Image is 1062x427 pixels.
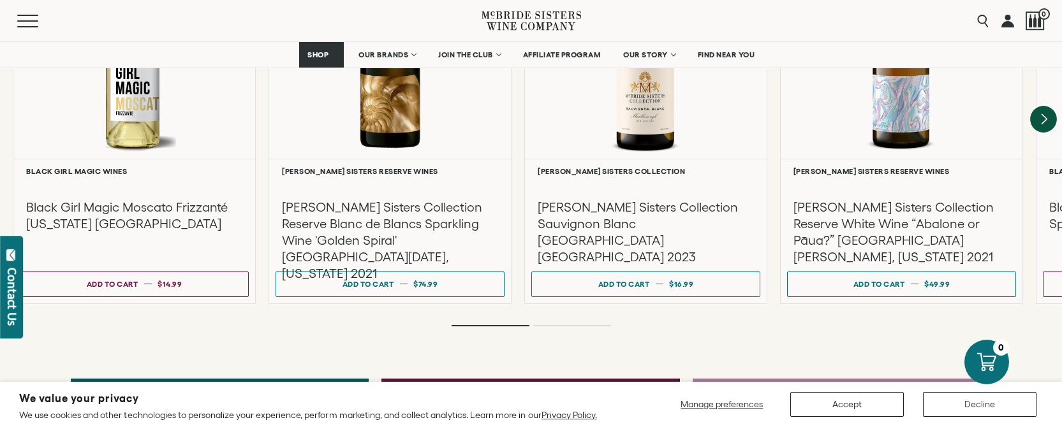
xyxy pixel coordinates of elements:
span: Manage preferences [681,399,763,409]
span: $74.99 [413,280,438,288]
span: $14.99 [158,280,182,288]
button: Add to cart $16.99 [531,271,760,297]
button: Next [1030,106,1057,133]
button: Manage preferences [673,392,771,417]
a: Privacy Policy. [542,410,597,420]
a: Liquid error (snippets/component__lazyload-image line 33): height must be a number SHE CAN Wines ... [693,379,991,425]
button: Add to cart $49.99 [787,271,1016,297]
p: We use cookies and other technologies to personalize your experience, perform marketing, and coll... [19,409,597,421]
div: 0 [993,340,1009,356]
div: Add to cart [598,275,650,293]
h6: [PERSON_NAME] Sisters Collection [538,167,754,175]
h6: [PERSON_NAME] Sisters Reserve Wines [793,167,1010,175]
h3: [PERSON_NAME] Sisters Collection Sauvignon Blanc [GEOGRAPHIC_DATA] [GEOGRAPHIC_DATA] 2023 [538,199,754,265]
a: JOIN THE CLUB [430,42,508,68]
a: AFFILIATE PROGRAM [515,42,609,68]
a: OUR STORY [615,42,683,68]
div: Add to cart [87,275,138,293]
button: Add to cart $74.99 [276,271,505,297]
span: JOIN THE CLUB [438,50,493,59]
h3: Black Girl Magic Moscato Frizzanté [US_STATE] [GEOGRAPHIC_DATA] [26,199,242,232]
li: Page dot 2 [533,325,611,326]
button: Add to cart $14.99 [20,271,249,297]
div: Add to cart [853,275,905,293]
span: $49.99 [924,280,950,288]
h6: [PERSON_NAME] Sisters Reserve Wines [282,167,498,175]
li: Page dot 1 [452,325,529,326]
a: OUR BRANDS [350,42,424,68]
div: Add to cart [343,275,394,293]
div: Contact Us [6,268,18,326]
span: OUR STORY [623,50,668,59]
h6: Black Girl Magic Wines [26,167,242,175]
button: Mobile Menu Trigger [17,15,63,27]
h3: [PERSON_NAME] Sisters Collection Reserve Blanc de Blancs Sparkling Wine 'Golden Spiral' [GEOGRAPH... [282,199,498,282]
span: OUR BRANDS [358,50,408,59]
h2: We value your privacy [19,393,597,404]
a: FIND NEAR YOU [690,42,763,68]
span: 0 [1038,8,1050,20]
h3: [PERSON_NAME] Sisters Collection Reserve White Wine “Abalone or Pāua?” [GEOGRAPHIC_DATA][PERSON_N... [793,199,1010,265]
a: SHOP [299,42,344,68]
span: FIND NEAR YOU [698,50,755,59]
span: $16.99 [669,280,693,288]
a: Liquid error (snippets/component__lazyload-image line 33): height must be a number Black Girl Mag... [381,379,680,425]
span: AFFILIATE PROGRAM [523,50,601,59]
button: Accept [790,392,904,417]
a: Liquid error (snippets/component__lazyload-image line 33): height must be a number [PERSON_NAME] ... [71,379,369,425]
span: SHOP [307,50,329,59]
button: Decline [923,392,1036,417]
